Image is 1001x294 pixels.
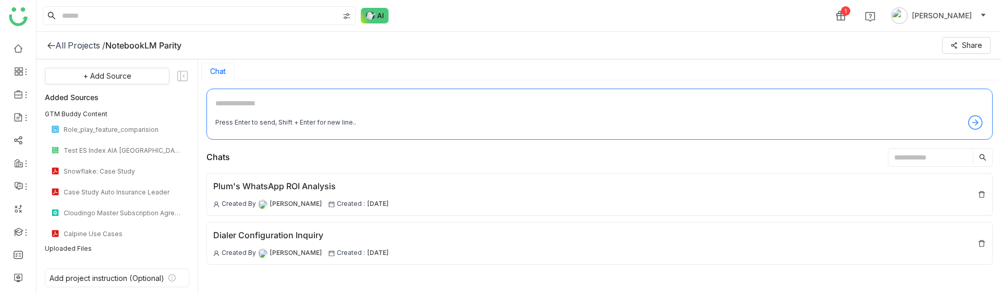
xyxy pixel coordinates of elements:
button: Share [942,37,991,54]
span: Created : [337,199,365,209]
span: [DATE] [367,248,389,258]
div: Plum's WhatsApp ROI Analysis [213,180,389,193]
div: Added Sources [45,91,189,103]
div: 1 [841,6,850,16]
div: Press Enter to send, Shift + Enter for new line.. [215,118,356,128]
div: GTM Buddy Content [45,109,189,119]
img: article.svg [51,209,59,217]
img: 61307121755ca5673e314e4d [258,249,267,258]
span: + Add Source [83,70,131,82]
span: [PERSON_NAME] [270,199,322,209]
img: ask-buddy-normal.svg [361,8,389,23]
span: Share [962,40,982,51]
button: [PERSON_NAME] [889,7,988,24]
img: paper.svg [51,146,59,154]
div: Cloudingo Master Subscription Agreement New [64,209,183,217]
img: avatar [891,7,908,24]
div: Case Study Auto Insurance Leader [64,188,183,196]
img: 61307121755ca5673e314e4d [258,200,267,209]
button: Chat [210,67,226,76]
div: Dialer Configuration Inquiry [213,229,389,242]
img: pdf.svg [51,188,59,196]
img: help.svg [865,11,875,22]
div: Add project instruction (Optional) [50,274,164,283]
div: Test ES Index AIA [GEOGRAPHIC_DATA] [64,146,183,154]
span: Created : [337,248,365,258]
img: png.svg [51,125,59,133]
img: pdf.svg [51,167,59,175]
div: Chats [206,151,230,164]
div: NotebookLM Parity [105,40,181,51]
img: logo [9,7,28,26]
div: All Projects / [55,40,105,51]
span: [DATE] [367,199,389,209]
button: + Add Source [45,68,169,84]
span: Created By [222,248,256,258]
img: search-type.svg [343,12,351,20]
img: pdf.svg [51,229,59,238]
div: Role_play_feature_comparision [64,126,183,133]
span: [PERSON_NAME] [912,10,972,21]
span: [PERSON_NAME] [270,248,322,258]
img: delete.svg [978,190,986,199]
div: Uploaded Files [45,244,189,253]
img: delete.svg [978,239,986,248]
span: Created By [222,199,256,209]
div: Snowflake: Case Study [64,167,183,175]
div: Calpine Use Cases [64,230,183,238]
